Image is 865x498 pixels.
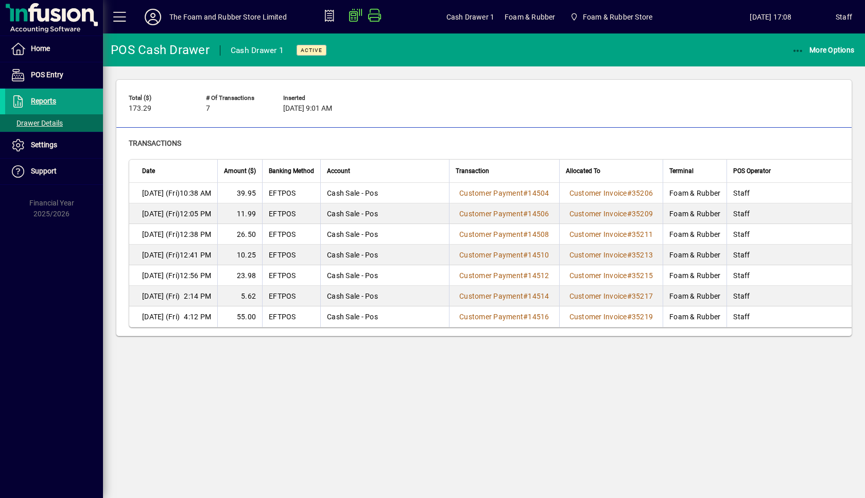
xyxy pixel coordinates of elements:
span: Transaction [456,165,489,177]
td: Foam & Rubber [663,265,726,286]
span: Total ($) [129,95,191,101]
td: 10.25 [217,245,262,265]
td: EFTPOS [262,203,320,224]
button: Profile [136,8,169,26]
a: Home [5,36,103,62]
td: EFTPOS [262,306,320,327]
span: 14510 [528,251,549,259]
span: # [523,292,528,300]
span: # [523,313,528,321]
td: EFTPOS [262,265,320,286]
span: # [627,292,632,300]
span: Cash Drawer 1 [446,9,494,25]
td: 11.99 [217,203,262,224]
span: Customer Payment [459,251,523,259]
span: Customer Invoice [569,230,627,238]
td: Staff [726,224,855,245]
span: Drawer Details [10,119,63,127]
span: [DATE] (Fri) [142,312,180,322]
span: # [523,251,528,259]
a: Support [5,159,103,184]
span: Banking Method [269,165,314,177]
span: Amount ($) [224,165,256,177]
span: Support [31,167,57,175]
span: Terminal [669,165,694,177]
td: EFTPOS [262,286,320,306]
span: Reports [31,97,56,105]
div: The Foam and Rubber Store Limited [169,9,287,25]
a: Settings [5,132,103,158]
span: [DATE] 9:01 AM [283,105,332,113]
td: 39.95 [217,183,262,203]
span: Transactions [129,139,181,147]
a: Customer Invoice#35209 [566,208,657,219]
td: EFTPOS [262,183,320,203]
a: Customer Invoice#35213 [566,249,657,261]
a: Customer Payment#14504 [456,187,553,199]
span: [DATE] (Fri) [142,270,180,281]
span: 12:41 PM [180,250,211,260]
td: Staff [726,306,855,327]
td: Cash Sale - Pos [320,245,449,265]
span: 35219 [632,313,653,321]
span: Customer Payment [459,230,523,238]
a: Customer Invoice#35219 [566,311,657,322]
td: Foam & Rubber [663,183,726,203]
td: Cash Sale - Pos [320,183,449,203]
span: # [523,189,528,197]
span: 4:12 PM [184,312,211,322]
span: 14508 [528,230,549,238]
span: [DATE] (Fri) [142,229,180,239]
td: 26.50 [217,224,262,245]
td: Cash Sale - Pos [320,224,449,245]
span: # [523,271,528,280]
td: Staff [726,245,855,265]
span: POS Entry [31,71,63,79]
span: 14516 [528,313,549,321]
span: 35215 [632,271,653,280]
span: 14514 [528,292,549,300]
a: Customer Invoice#35217 [566,290,657,302]
div: Staff [836,9,852,25]
span: 7 [206,105,210,113]
span: Allocated To [566,165,600,177]
span: # [523,230,528,238]
td: Staff [726,203,855,224]
td: Foam & Rubber [663,203,726,224]
span: # [627,210,632,218]
a: Customer Invoice#35206 [566,187,657,199]
td: Staff [726,265,855,286]
td: Cash Sale - Pos [320,286,449,306]
span: Active [301,47,322,54]
td: 5.62 [217,286,262,306]
span: 12:56 PM [180,270,211,281]
button: More Options [789,41,857,59]
span: Customer Payment [459,189,523,197]
span: [DATE] (Fri) [142,291,180,301]
a: Drawer Details [5,114,103,132]
span: 14506 [528,210,549,218]
span: Date [142,165,155,177]
td: EFTPOS [262,245,320,265]
span: Foam & Rubber Store [583,9,652,25]
td: 23.98 [217,265,262,286]
td: Foam & Rubber [663,306,726,327]
span: [DATE] (Fri) [142,188,180,198]
div: Cash Drawer 1 [231,42,284,59]
td: Foam & Rubber [663,245,726,265]
span: 12:05 PM [180,209,211,219]
span: 35213 [632,251,653,259]
span: Customer Invoice [569,292,627,300]
span: Customer Payment [459,313,523,321]
span: 14504 [528,189,549,197]
a: Customer Payment#14508 [456,229,553,240]
span: [DATE] (Fri) [142,209,180,219]
td: Foam & Rubber [663,286,726,306]
span: Home [31,44,50,53]
td: EFTPOS [262,224,320,245]
span: # [627,230,632,238]
span: Foam & Rubber Store [565,8,656,26]
span: 2:14 PM [184,291,211,301]
td: Staff [726,183,855,203]
td: Foam & Rubber [663,224,726,245]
